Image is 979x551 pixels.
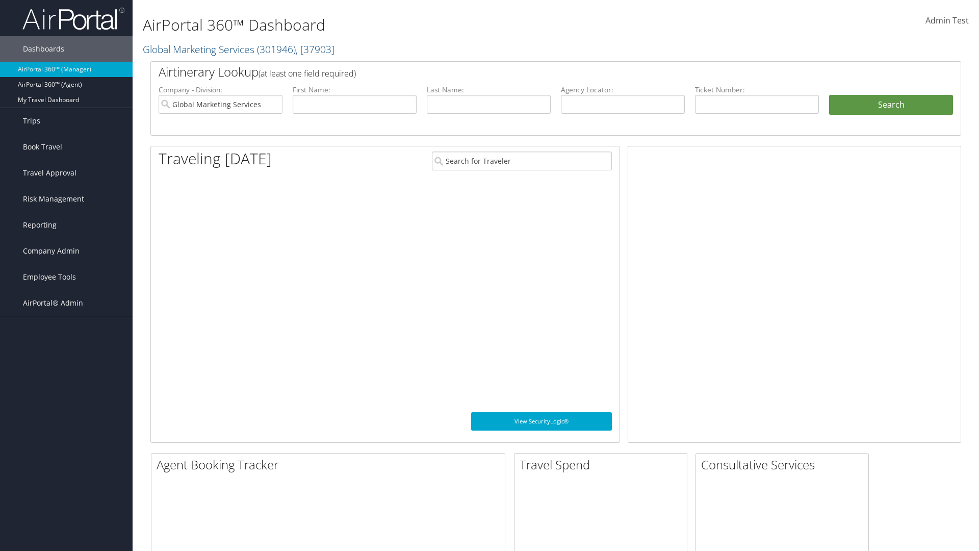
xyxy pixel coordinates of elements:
[520,456,687,473] h2: Travel Spend
[925,15,969,26] span: Admin Test
[23,186,84,212] span: Risk Management
[293,85,417,95] label: First Name:
[23,212,57,238] span: Reporting
[259,68,356,79] span: (at least one field required)
[22,7,124,31] img: airportal-logo.png
[23,108,40,134] span: Trips
[159,85,282,95] label: Company - Division:
[925,5,969,37] a: Admin Test
[23,36,64,62] span: Dashboards
[257,42,296,56] span: ( 301946 )
[701,456,868,473] h2: Consultative Services
[159,63,886,81] h2: Airtinerary Lookup
[695,85,819,95] label: Ticket Number:
[561,85,685,95] label: Agency Locator:
[427,85,551,95] label: Last Name:
[23,134,62,160] span: Book Travel
[471,412,612,431] a: View SecurityLogic®
[23,238,80,264] span: Company Admin
[432,152,612,170] input: Search for Traveler
[23,160,76,186] span: Travel Approval
[159,148,272,169] h1: Traveling [DATE]
[296,42,334,56] span: , [ 37903 ]
[157,456,505,473] h2: Agent Booking Tracker
[23,290,83,316] span: AirPortal® Admin
[143,42,334,56] a: Global Marketing Services
[143,14,693,36] h1: AirPortal 360™ Dashboard
[23,264,76,290] span: Employee Tools
[829,95,953,115] button: Search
